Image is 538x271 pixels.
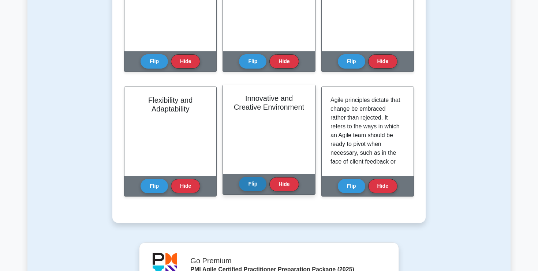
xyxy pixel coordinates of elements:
button: Flip [239,54,266,69]
button: Hide [171,54,200,69]
button: Hide [269,54,299,69]
h2: Innovative and Creative Environment [232,94,306,111]
button: Flip [239,177,266,191]
button: Flip [141,54,168,69]
button: Hide [368,179,397,193]
button: Hide [368,54,397,69]
h2: Flexibility and Adaptability [133,96,208,113]
button: Hide [171,179,200,193]
button: Flip [338,54,365,69]
button: Hide [269,177,299,191]
button: Flip [141,179,168,193]
button: Flip [338,179,365,193]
